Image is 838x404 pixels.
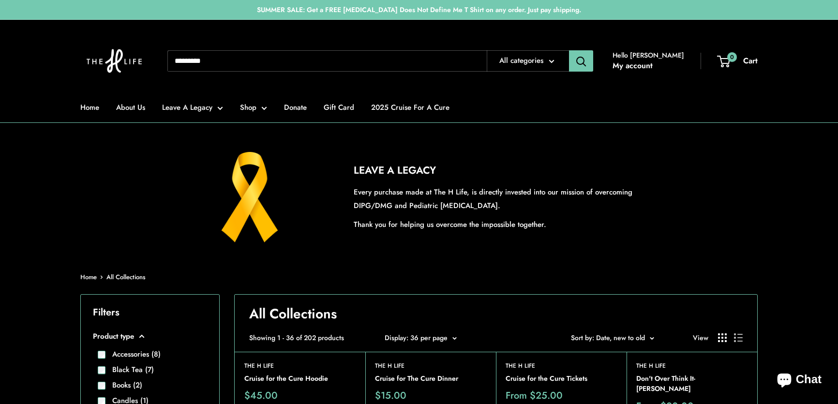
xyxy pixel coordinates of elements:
[244,374,356,384] a: Cruise for the Cure Hoodie
[569,50,593,72] button: Search
[80,101,99,114] a: Home
[385,331,457,344] button: Display: 36 per page
[693,331,708,344] span: View
[284,101,307,114] a: Donate
[324,101,354,114] a: Gift Card
[727,52,737,61] span: 0
[105,380,142,391] label: Books (2)
[244,391,278,401] span: $45.00
[354,163,656,179] h2: LEAVE A LEGACY
[375,391,406,401] span: $15.00
[613,59,653,73] a: My account
[354,185,656,212] p: Every purchase made at The H Life, is directly invested into our mission of overcoming DIPG/DMG a...
[385,333,448,343] span: Display: 36 per page
[93,303,207,321] p: Filters
[743,55,758,66] span: Cart
[571,331,654,344] button: Sort by: Date, new to old
[506,374,617,384] a: Cruise for the Cure Tickets
[506,391,563,401] span: From $25.00
[80,271,146,283] nav: Breadcrumb
[375,374,486,384] a: Cruise for The Cure Dinner
[636,361,748,371] a: The H Life
[734,333,743,342] button: Display products as list
[93,329,207,343] button: Product type
[162,101,223,114] a: Leave A Legacy
[718,54,758,68] a: 0 Cart
[375,361,486,371] a: The H Life
[571,333,645,343] span: Sort by: Date, new to old
[105,349,161,360] label: Accessories (8)
[249,304,743,324] h1: All Collections
[354,218,656,231] p: Thank you for helping us overcome the impossible together.
[80,272,97,282] a: Home
[371,101,449,114] a: 2025 Cruise For A Cure
[636,374,748,394] a: Don't Over Think It- [PERSON_NAME]
[240,101,267,114] a: Shop
[613,49,684,61] span: Hello [PERSON_NAME]
[106,272,146,282] a: All Collections
[768,365,830,396] inbox-online-store-chat: Shopify online store chat
[249,331,344,344] span: Showing 1 - 36 of 202 products
[80,30,148,92] img: The H Life
[718,333,727,342] button: Display products as grid
[116,101,145,114] a: About Us
[105,364,154,375] label: Black Tea (7)
[167,50,487,72] input: Search...
[506,361,617,371] a: The H Life
[244,361,356,371] a: The H Life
